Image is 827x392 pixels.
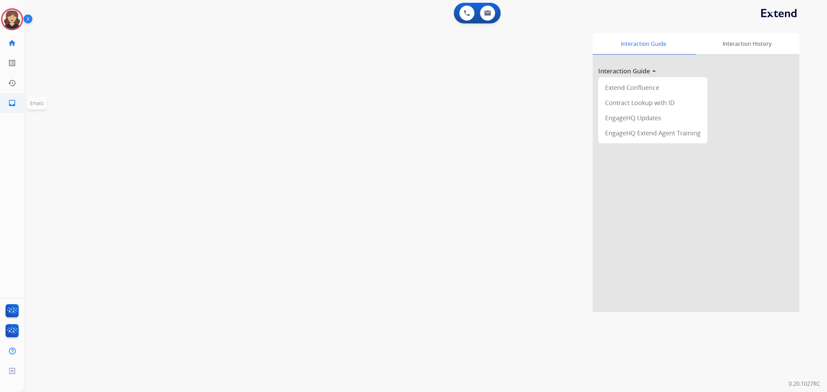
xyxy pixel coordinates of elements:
div: EngageHQ Extend Agent Training [601,125,705,141]
span: Emails [30,100,44,106]
div: Interaction Guide [593,33,694,54]
div: EngageHQ Updates [601,110,705,125]
img: avatar [2,10,22,29]
mat-icon: inbox [8,99,16,107]
p: 0.20.1027RC [789,380,820,388]
div: Extend Confluence [601,80,705,95]
mat-icon: home [8,39,16,47]
div: Contract Lookup with ID [601,95,705,110]
mat-icon: history [8,79,16,87]
mat-icon: list_alt [8,59,16,67]
div: Interaction History [694,33,799,54]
